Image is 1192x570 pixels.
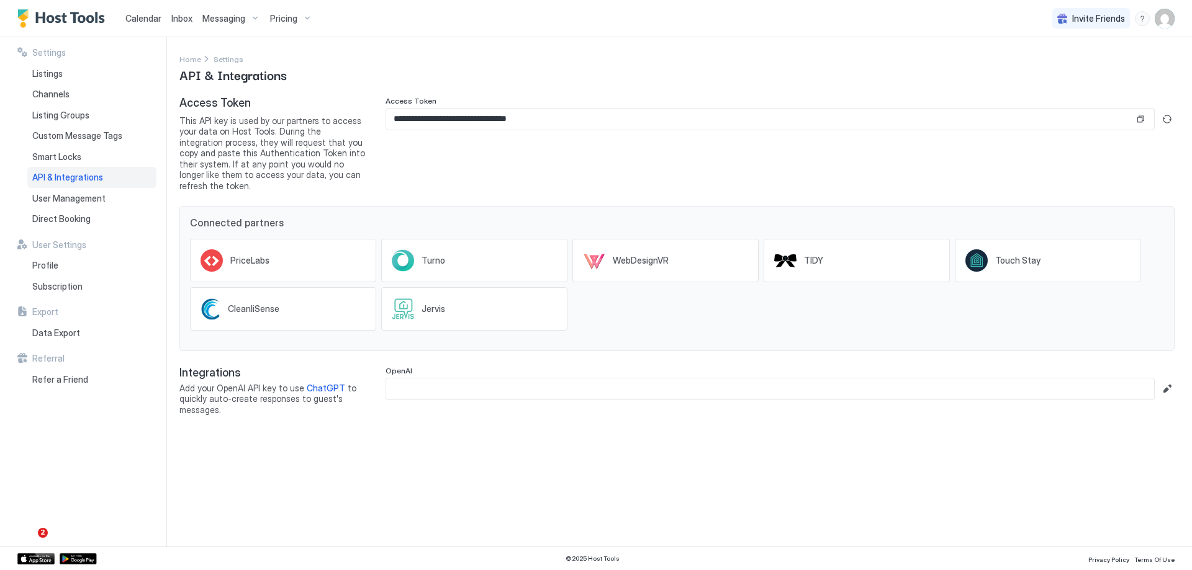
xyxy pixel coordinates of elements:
[1160,112,1175,127] button: Generate new token
[179,366,366,380] span: Integrations
[32,68,63,79] span: Listings
[27,255,156,276] a: Profile
[381,239,567,282] a: Turno
[764,239,950,282] a: TIDY
[32,151,81,163] span: Smart Locks
[27,146,156,167] a: Smart Locks
[179,52,201,65] div: Breadcrumb
[27,167,156,188] a: API & Integrations
[804,255,823,266] span: TIDY
[1134,556,1175,563] span: Terms Of Use
[32,130,122,141] span: Custom Message Tags
[171,12,192,25] a: Inbox
[190,216,1164,229] span: Connected partners
[381,287,567,331] a: Jervis
[179,96,366,110] span: Access Token
[1135,11,1150,26] div: menu
[214,55,243,64] span: Settings
[386,109,1134,130] input: Input Field
[125,12,161,25] a: Calendar
[179,115,366,192] span: This API key is used by our partners to access your data on Host Tools. During the integration pr...
[422,303,445,314] span: Jervis
[32,110,89,121] span: Listing Groups
[1088,556,1129,563] span: Privacy Policy
[27,323,156,344] a: Data Export
[613,255,669,266] span: WebDesignVR
[1088,552,1129,565] a: Privacy Policy
[27,63,156,84] a: Listings
[995,255,1041,266] span: Touch Stay
[27,105,156,126] a: Listing Groups
[1134,113,1147,125] button: Copy
[386,96,436,105] span: Access Token
[422,255,445,266] span: Turno
[386,366,412,375] span: OpenAI
[190,239,376,282] a: PriceLabs
[32,281,83,292] span: Subscription
[228,303,279,314] span: CleanliSense
[32,306,58,318] span: Export
[566,554,620,563] span: © 2025 Host Tools
[1134,552,1175,565] a: Terms Of Use
[179,52,201,65] a: Home
[17,553,55,564] a: App Store
[171,13,192,24] span: Inbox
[202,13,245,24] span: Messaging
[270,13,297,24] span: Pricing
[572,239,759,282] a: WebDesignVR
[27,369,156,390] a: Refer a Friend
[125,13,161,24] span: Calendar
[32,353,65,364] span: Referral
[12,528,42,558] iframe: Intercom live chat
[179,55,201,64] span: Home
[32,172,103,183] span: API & Integrations
[1072,13,1125,24] span: Invite Friends
[32,239,86,251] span: User Settings
[32,193,106,204] span: User Management
[27,208,156,229] a: Direct Booking
[307,383,345,393] a: ChatGPT
[179,65,287,84] span: API & Integrations
[32,89,70,100] span: Channels
[32,47,66,58] span: Settings
[38,528,48,538] span: 2
[17,9,111,28] a: Host Tools Logo
[955,239,1141,282] a: Touch Stay
[230,255,269,266] span: PriceLabs
[32,260,58,271] span: Profile
[27,84,156,105] a: Channels
[27,125,156,146] a: Custom Message Tags
[60,553,97,564] a: Google Play Store
[27,276,156,297] a: Subscription
[214,52,243,65] a: Settings
[179,383,366,416] span: Add your OpenAI API key to use to quickly auto-create responses to guest's messages.
[1160,381,1175,396] button: Edit
[32,374,88,385] span: Refer a Friend
[32,327,80,339] span: Data Export
[214,52,243,65] div: Breadcrumb
[190,287,376,331] a: CleanliSense
[32,213,91,225] span: Direct Booking
[386,378,1154,399] input: Input Field
[27,188,156,209] a: User Management
[1155,9,1175,29] div: User profile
